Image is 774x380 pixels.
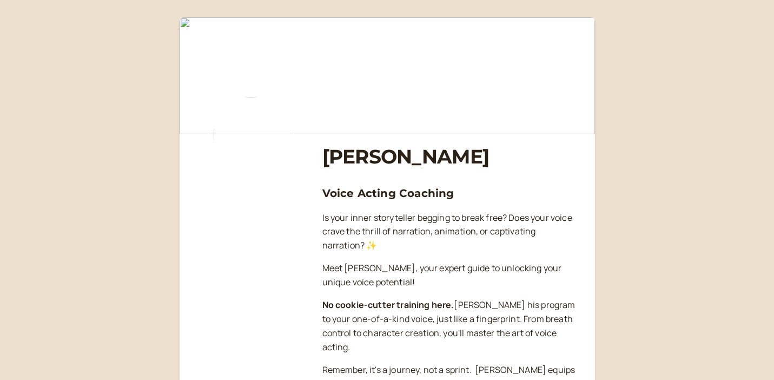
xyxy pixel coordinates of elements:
h1: [PERSON_NAME] [322,145,578,168]
p: [PERSON_NAME] his program to your one-of-a-kind voice, just like a fingerprint. From breath contr... [322,298,578,355]
h3: Voice Acting Coaching [322,185,578,202]
p: Meet [PERSON_NAME], your expert guide to unlocking your unique voice potential! [322,261,578,290]
p: Is your inner storyteller begging to break free? Does your voice crave the thrill of narration, a... [322,211,578,253]
strong: No cookie-cutter training here. [322,299,454,311]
